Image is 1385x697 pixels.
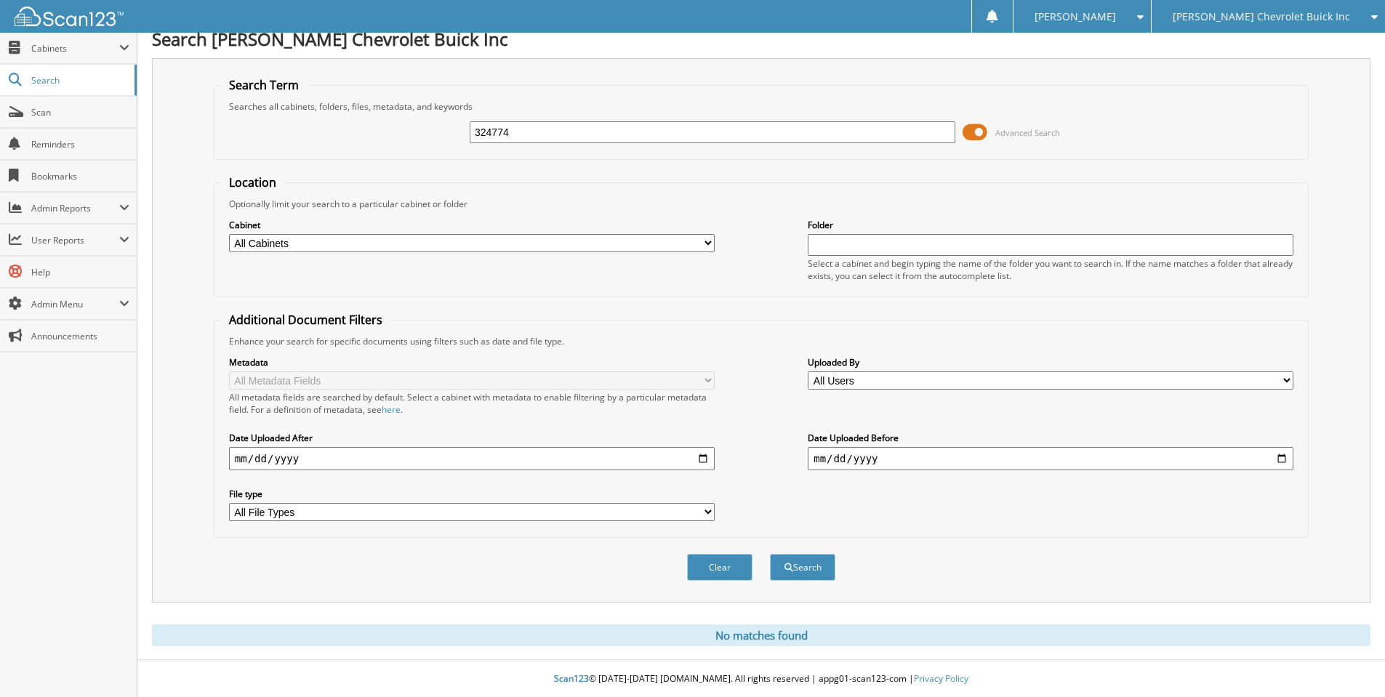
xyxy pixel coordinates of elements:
div: © [DATE]-[DATE] [DOMAIN_NAME]. All rights reserved | appg01-scan123-com | [137,661,1385,697]
span: Scan123 [554,672,589,685]
span: Search [31,74,127,86]
iframe: Chat Widget [1312,627,1385,697]
div: Enhance your search for specific documents using filters such as date and file type. [222,335,1301,347]
span: Admin Menu [31,298,119,310]
div: All metadata fields are searched by default. Select a cabinet with metadata to enable filtering b... [229,391,715,416]
input: end [808,447,1293,470]
span: Reminders [31,138,129,150]
a: here [382,403,401,416]
span: [PERSON_NAME] [1035,12,1116,21]
div: Searches all cabinets, folders, files, metadata, and keywords [222,100,1301,113]
label: Folder [808,219,1293,231]
label: Metadata [229,356,715,368]
div: Optionally limit your search to a particular cabinet or folder [222,198,1301,210]
span: Help [31,266,129,278]
span: Advanced Search [995,127,1060,138]
span: Admin Reports [31,202,119,214]
legend: Additional Document Filters [222,312,390,328]
legend: Search Term [222,77,306,93]
label: Uploaded By [808,356,1293,368]
div: No matches found [152,624,1370,646]
label: Date Uploaded Before [808,432,1293,444]
span: Scan [31,106,129,118]
a: Privacy Policy [914,672,968,685]
button: Clear [687,554,752,581]
input: start [229,447,715,470]
span: User Reports [31,234,119,246]
img: scan123-logo-white.svg [15,7,124,26]
div: Select a cabinet and begin typing the name of the folder you want to search in. If the name match... [808,257,1293,282]
label: Date Uploaded After [229,432,715,444]
span: Cabinets [31,42,119,55]
label: Cabinet [229,219,715,231]
legend: Location [222,174,284,190]
span: [PERSON_NAME] Chevrolet Buick Inc [1173,12,1350,21]
button: Search [770,554,835,581]
span: Bookmarks [31,170,129,182]
label: File type [229,488,715,500]
span: Announcements [31,330,129,342]
h1: Search [PERSON_NAME] Chevrolet Buick Inc [152,27,1370,51]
